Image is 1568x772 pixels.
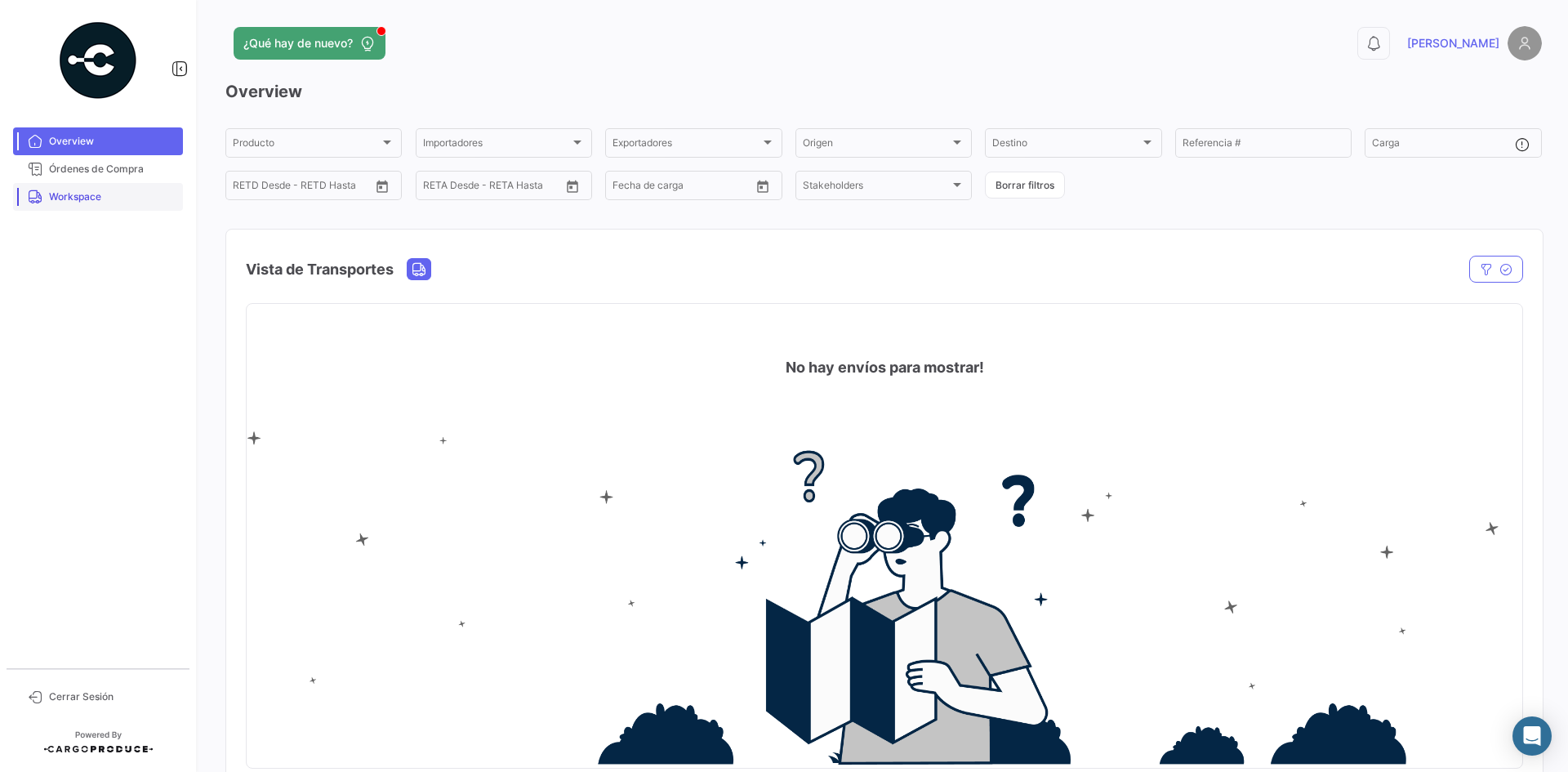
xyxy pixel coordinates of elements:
[423,182,452,194] input: Desde
[233,140,380,151] span: Producto
[13,127,183,155] a: Overview
[408,259,430,279] button: Land
[49,162,176,176] span: Órdenes de Compra
[612,182,642,194] input: Desde
[803,182,950,194] span: Stakeholders
[247,431,1522,765] img: no-info.png
[786,356,984,379] h4: No hay envíos para mostrar!
[274,182,339,194] input: Hasta
[985,172,1065,199] button: Borrar filtros
[233,182,262,194] input: Desde
[234,27,385,60] button: ¿Qué hay de nuevo?
[803,140,950,151] span: Origen
[49,190,176,204] span: Workspace
[612,140,759,151] span: Exportadores
[1512,716,1552,756] div: Abrir Intercom Messenger
[243,35,353,51] span: ¿Qué hay de nuevo?
[464,182,529,194] input: Hasta
[992,140,1139,151] span: Destino
[13,155,183,183] a: Órdenes de Compra
[225,80,1542,103] h3: Overview
[751,174,775,199] button: Open calendar
[370,174,394,199] button: Open calendar
[49,134,176,149] span: Overview
[653,182,719,194] input: Hasta
[57,20,139,101] img: powered-by.png
[13,183,183,211] a: Workspace
[560,174,585,199] button: Open calendar
[246,258,394,281] h4: Vista de Transportes
[49,689,176,704] span: Cerrar Sesión
[1508,26,1542,60] img: placeholder-user.png
[423,140,570,151] span: Importadores
[1407,35,1499,51] span: [PERSON_NAME]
